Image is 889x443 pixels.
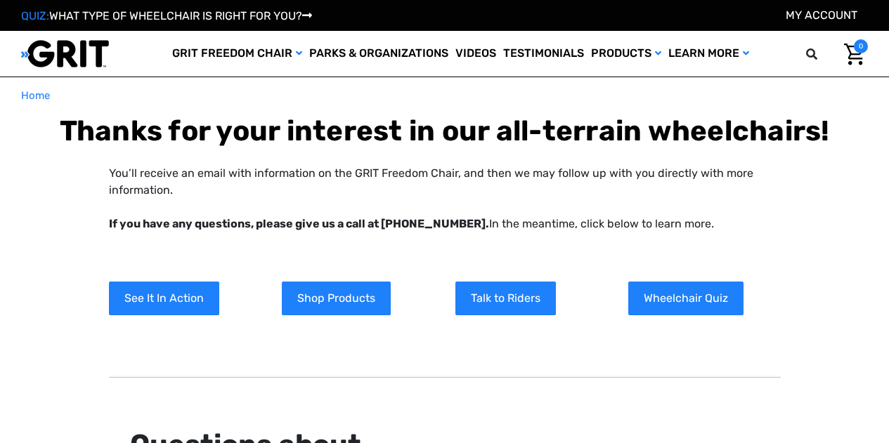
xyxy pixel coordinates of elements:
[628,282,744,315] a: Wheelchair Quiz
[588,31,665,77] a: Products
[854,39,868,53] span: 0
[109,165,781,232] p: You’ll receive an email with information on the GRIT Freedom Chair, and then we may follow up wit...
[21,88,868,104] nav: Breadcrumb
[500,31,588,77] a: Testimonials
[109,217,489,230] strong: If you have any questions, please give us a call at [PHONE_NUMBER].
[21,89,50,102] span: Home
[812,39,833,69] input: Search
[786,8,857,22] a: Account
[21,88,50,104] a: Home
[21,9,312,22] a: QUIZ:WHAT TYPE OF WHEELCHAIR IS RIGHT FOR YOU?
[169,31,306,77] a: GRIT Freedom Chair
[833,39,868,69] a: Cart with 0 items
[844,44,864,65] img: Cart
[282,282,391,315] a: Shop Products
[21,39,109,68] img: GRIT All-Terrain Wheelchair and Mobility Equipment
[21,9,49,22] span: QUIZ:
[306,31,452,77] a: Parks & Organizations
[455,282,556,315] a: Talk to Riders
[452,31,500,77] a: Videos
[109,282,219,315] a: See It In Action
[665,31,753,77] a: Learn More
[60,114,830,147] b: Thanks for your interest in our all-terrain wheelchairs!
